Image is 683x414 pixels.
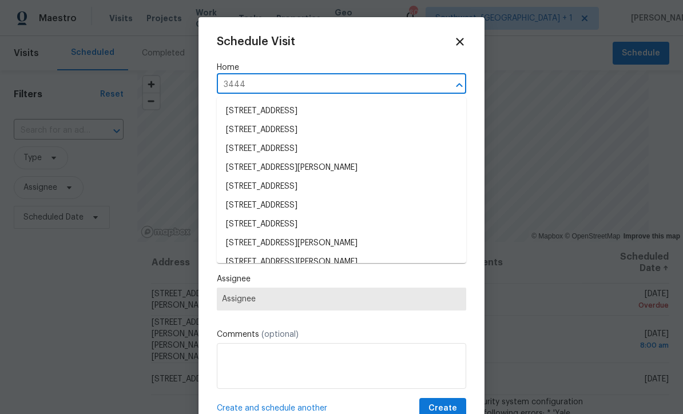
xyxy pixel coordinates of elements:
label: Comments [217,329,466,340]
li: [STREET_ADDRESS] [217,196,466,215]
li: [STREET_ADDRESS][PERSON_NAME] [217,234,466,253]
span: Create and schedule another [217,403,327,414]
label: Assignee [217,273,466,285]
li: [STREET_ADDRESS][PERSON_NAME] [217,158,466,177]
li: [STREET_ADDRESS] [217,121,466,140]
li: [STREET_ADDRESS] [217,177,466,196]
li: [STREET_ADDRESS] [217,215,466,234]
span: (optional) [261,331,299,339]
label: Home [217,62,466,73]
li: [STREET_ADDRESS] [217,140,466,158]
span: Close [454,35,466,48]
button: Close [451,77,467,93]
li: [STREET_ADDRESS] [217,102,466,121]
li: [STREET_ADDRESS][PERSON_NAME] [217,253,466,272]
span: Schedule Visit [217,36,295,47]
span: Assignee [222,294,461,304]
input: Enter in an address [217,76,434,94]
